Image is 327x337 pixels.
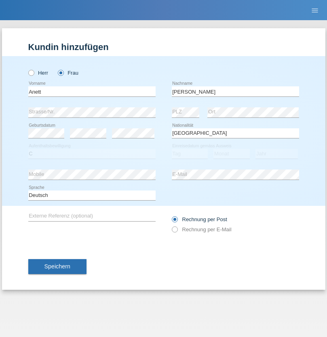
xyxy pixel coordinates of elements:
i: menu [311,6,319,15]
input: Frau [58,70,63,75]
label: Rechnung per Post [172,216,227,222]
h1: Kundin hinzufügen [28,42,299,52]
span: Speichern [44,263,70,270]
a: menu [307,8,323,13]
input: Herr [28,70,34,75]
button: Speichern [28,259,86,274]
label: Rechnung per E-Mail [172,226,232,232]
input: Rechnung per E-Mail [172,226,177,237]
label: Frau [58,70,78,76]
label: Herr [28,70,49,76]
input: Rechnung per Post [172,216,177,226]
